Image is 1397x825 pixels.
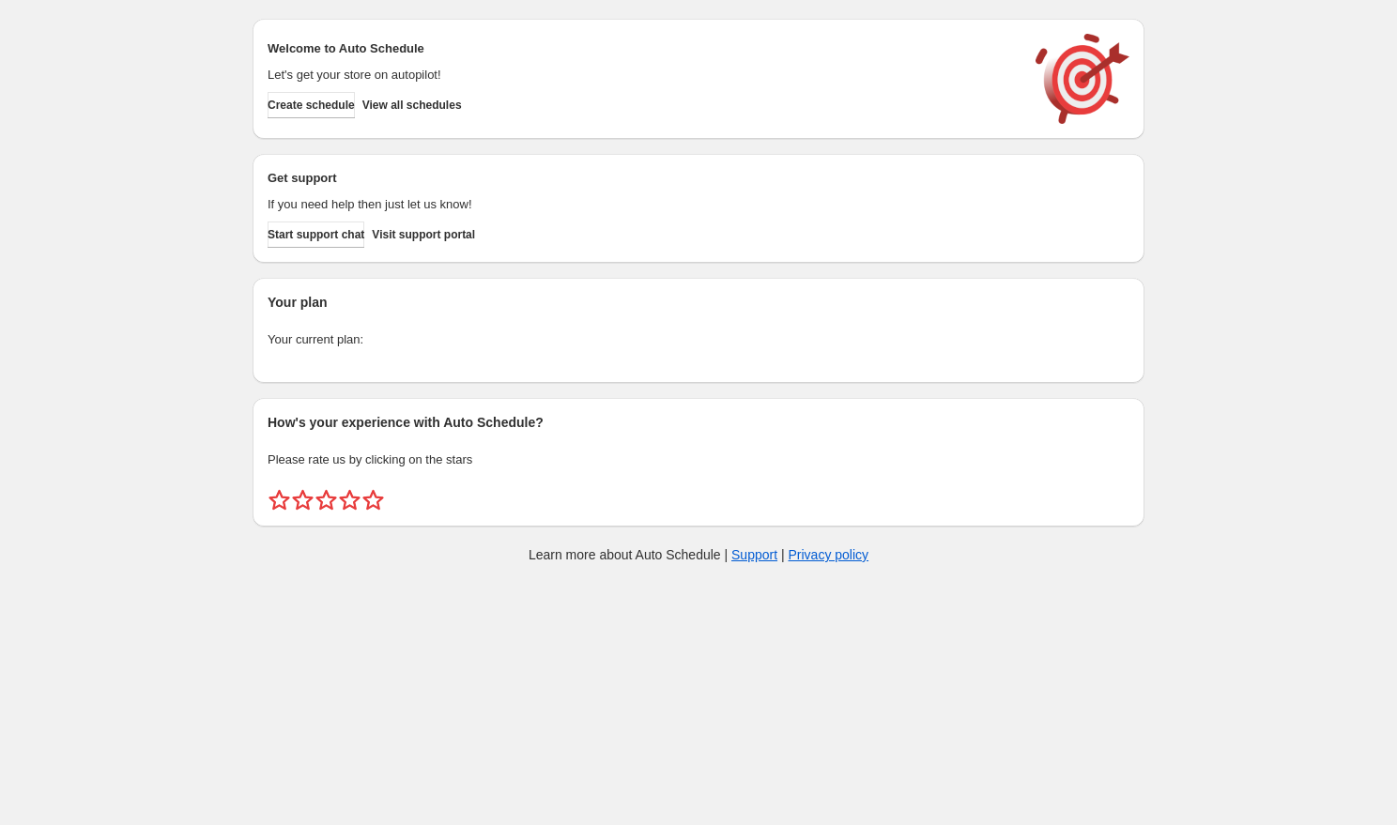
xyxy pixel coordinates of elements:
[268,169,1017,188] h2: Get support
[268,222,364,248] a: Start support chat
[731,547,777,562] a: Support
[362,92,462,118] button: View all schedules
[268,66,1017,84] p: Let's get your store on autopilot!
[789,547,869,562] a: Privacy policy
[268,195,1017,214] p: If you need help then just let us know!
[268,227,364,242] span: Start support chat
[268,92,355,118] button: Create schedule
[362,98,462,113] span: View all schedules
[268,451,1129,469] p: Please rate us by clicking on the stars
[268,98,355,113] span: Create schedule
[372,222,475,248] a: Visit support portal
[268,413,1129,432] h2: How's your experience with Auto Schedule?
[529,545,868,564] p: Learn more about Auto Schedule | |
[268,330,1129,349] p: Your current plan:
[268,39,1017,58] h2: Welcome to Auto Schedule
[268,293,1129,312] h2: Your plan
[372,227,475,242] span: Visit support portal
